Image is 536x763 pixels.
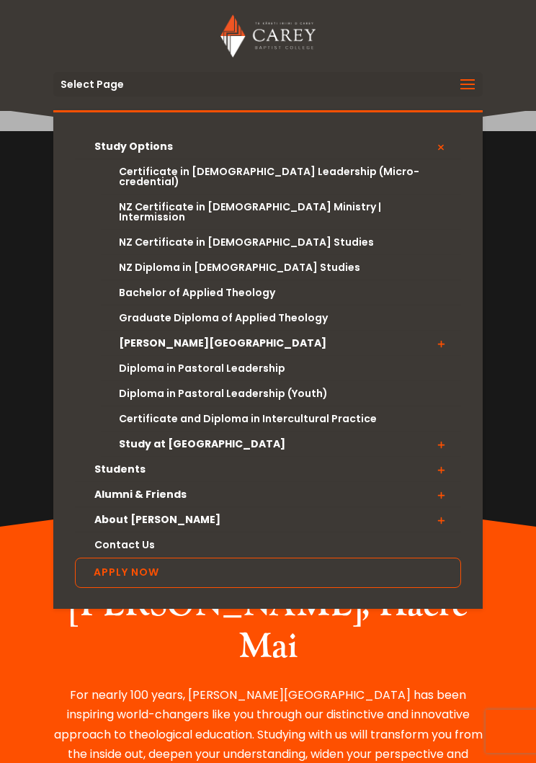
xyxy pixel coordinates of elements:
a: Diploma in Pastoral Leadership (Youth) [101,381,460,406]
a: [PERSON_NAME][GEOGRAPHIC_DATA] [101,331,460,356]
a: NZ Certificate in [DEMOGRAPHIC_DATA] Ministry | Intermission [101,195,460,230]
a: About [PERSON_NAME] [75,507,461,532]
a: Study Options [75,134,461,159]
a: Bachelor of Applied Theology [101,280,460,305]
a: NZ Certificate in [DEMOGRAPHIC_DATA] Studies [101,230,460,255]
a: Certificate in [DEMOGRAPHIC_DATA] Leadership (Micro-credential) [101,159,460,195]
img: Carey Baptist College [220,14,315,58]
a: Contact Us [75,532,461,558]
a: Alumni & Friends [75,482,461,507]
h2: [PERSON_NAME], Haere Mai [53,584,482,674]
a: Diploma in Pastoral Leadership [101,356,460,381]
a: Students [75,457,461,482]
a: Study at [GEOGRAPHIC_DATA] [101,432,460,457]
a: Certificate and Diploma in Intercultural Practice [101,406,460,432]
a: NZ Diploma in [DEMOGRAPHIC_DATA] Studies [101,255,460,280]
a: Graduate Diploma of Applied Theology [101,305,460,331]
a: Apply Now [75,558,461,588]
span: Select Page [61,79,124,89]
